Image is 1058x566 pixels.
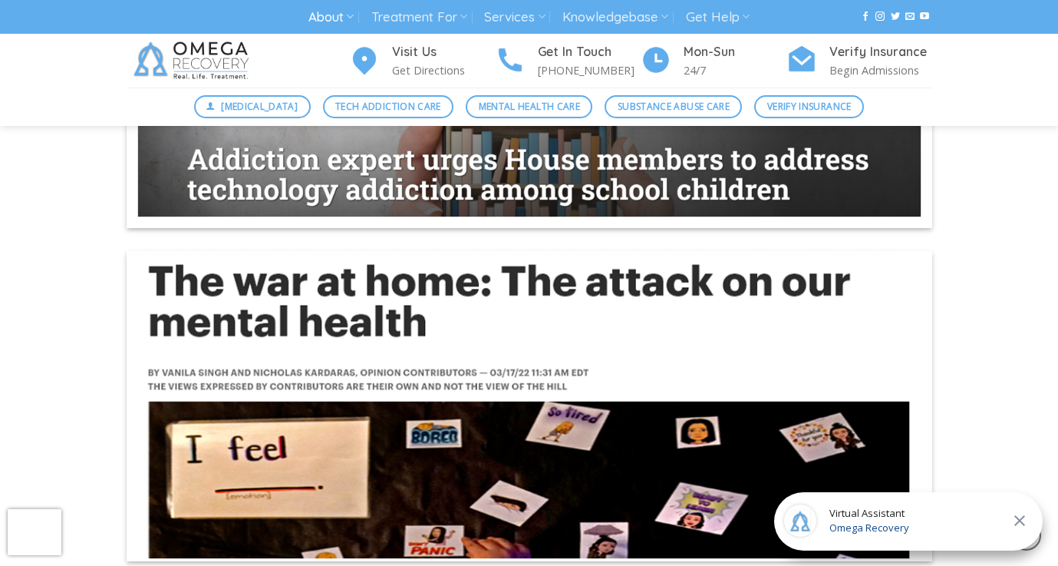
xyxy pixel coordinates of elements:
[538,61,641,79] p: [PHONE_NUMBER]
[538,42,641,62] h4: Get In Touch
[829,61,932,79] p: Begin Admissions
[684,61,786,79] p: 24/7
[891,12,900,22] a: Follow on Twitter
[754,95,864,118] a: Verify Insurance
[861,12,870,22] a: Follow on Facebook
[392,61,495,79] p: Get Directions
[684,42,786,62] h4: Mon-Sun
[221,99,298,114] span: [MEDICAL_DATA]
[618,99,730,114] span: Substance Abuse Care
[308,3,354,31] a: About
[605,95,742,118] a: Substance Abuse Care
[686,3,750,31] a: Get Help
[905,12,915,22] a: Send us an email
[767,99,852,114] span: Verify Insurance
[875,12,885,22] a: Follow on Instagram
[127,34,261,88] img: Omega Recovery
[323,95,454,118] a: Tech Addiction Care
[562,3,668,31] a: Knowledgebase
[194,95,311,118] a: [MEDICAL_DATA]
[335,99,441,114] span: Tech Addiction Care
[371,3,467,31] a: Treatment For
[829,42,932,62] h4: Verify Insurance
[479,99,580,114] span: Mental Health Care
[495,42,641,80] a: Get In Touch [PHONE_NUMBER]
[466,95,592,118] a: Mental Health Care
[349,42,495,80] a: Visit Us Get Directions
[392,42,495,62] h4: Visit Us
[920,12,929,22] a: Follow on YouTube
[786,42,932,80] a: Verify Insurance Begin Admissions
[484,3,545,31] a: Services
